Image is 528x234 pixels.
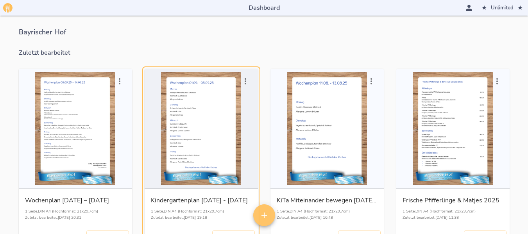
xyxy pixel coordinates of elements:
p: 1 Seite , DIN A4 (Hochformat: 21x29,7cm) Zuletzt bearbeitet: [DATE] 20:31 [25,208,126,221]
button: Unlimited [480,2,525,14]
p: Wochenplan [DATE] – [DATE] [25,195,126,206]
p: KiTa Miteinander bewegen [DATE] - [DATE] [277,195,378,206]
h3: Dashboard [249,4,280,12]
p: 1 Seite , DIN A4 (Hochformat: 21x29,7cm) Zuletzt bearbeitet: [DATE] 11:38 [403,208,503,221]
h3: Zuletzt bearbeitet [19,49,510,57]
span: Unlimited [481,4,523,13]
p: Frische Pfifferlinge & Matjes 2025 [403,195,503,206]
h2: Bayrischer Hof [19,28,510,37]
p: 1 Seite , DIN A4 (Hochformat: 21x29,7cm) Zuletzt bearbeitet: [DATE] 16:48 [277,208,378,221]
p: Kindergartenplan [DATE] - [DATE] [151,195,252,206]
p: 1 Seite , DIN A4 (Hochformat: 21x29,7cm) Zuletzt bearbeitet: [DATE] 19:18 [151,208,252,221]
